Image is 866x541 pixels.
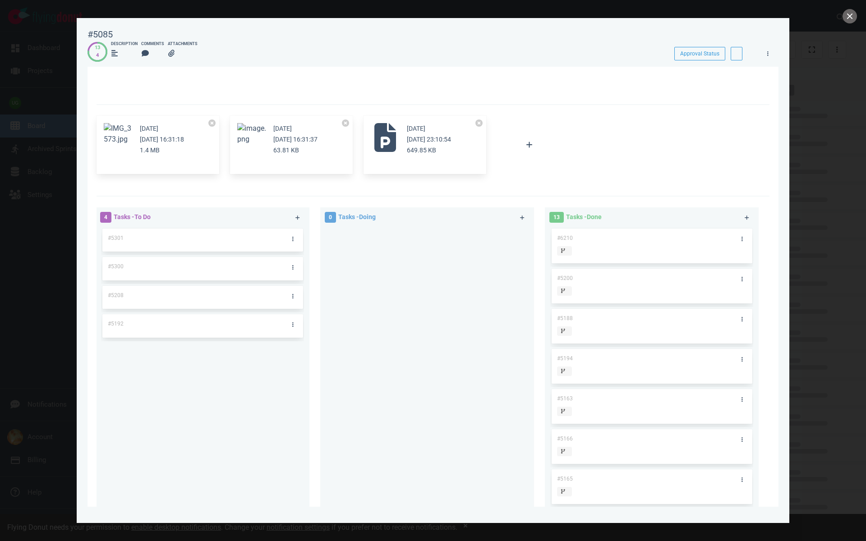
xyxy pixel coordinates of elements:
span: #5192 [108,321,124,327]
small: 1.4 MB [140,147,160,154]
span: Tasks - Doing [338,213,376,220]
small: [DATE] 16:31:37 [273,136,318,143]
small: [DATE] [407,125,425,132]
span: Tasks - To Do [114,213,151,220]
div: Comments [141,41,164,47]
span: 0 [325,212,336,223]
span: #5194 [557,355,573,362]
small: [DATE] 23:10:54 [407,136,451,143]
button: Zoom image [237,123,266,145]
span: #5300 [108,263,124,270]
div: 4 [95,52,100,60]
span: 13 [549,212,564,223]
button: Approval Status [674,47,725,60]
button: Zoom image [104,123,133,145]
span: #5200 [557,275,573,281]
button: close [843,9,857,23]
span: #5166 [557,436,573,442]
div: Attachments [168,41,198,47]
small: [DATE] [140,125,158,132]
small: 649.85 KB [407,147,436,154]
span: #5208 [108,292,124,298]
small: 63.81 KB [273,147,299,154]
small: [DATE] 16:31:18 [140,136,184,143]
span: 4 [100,212,111,223]
div: 13 [95,44,100,52]
span: #5188 [557,315,573,321]
span: #5165 [557,476,573,482]
small: [DATE] [273,125,292,132]
div: #5085 [88,29,113,40]
div: Description [111,41,138,47]
span: Tasks - Done [566,213,602,220]
span: #5163 [557,395,573,402]
span: #5301 [108,235,124,241]
span: #6210 [557,235,573,241]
